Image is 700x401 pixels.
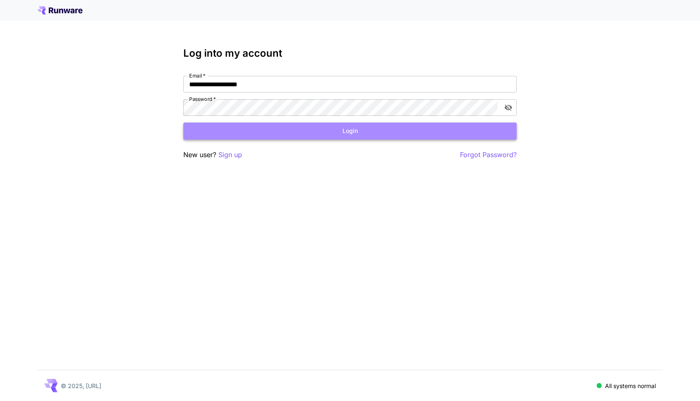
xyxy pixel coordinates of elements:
[189,95,216,103] label: Password
[61,381,101,390] p: © 2025, [URL]
[460,150,517,160] button: Forgot Password?
[183,123,517,140] button: Login
[605,381,656,390] p: All systems normal
[189,72,205,79] label: Email
[183,150,242,160] p: New user?
[218,150,242,160] button: Sign up
[183,48,517,59] h3: Log into my account
[501,100,516,115] button: toggle password visibility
